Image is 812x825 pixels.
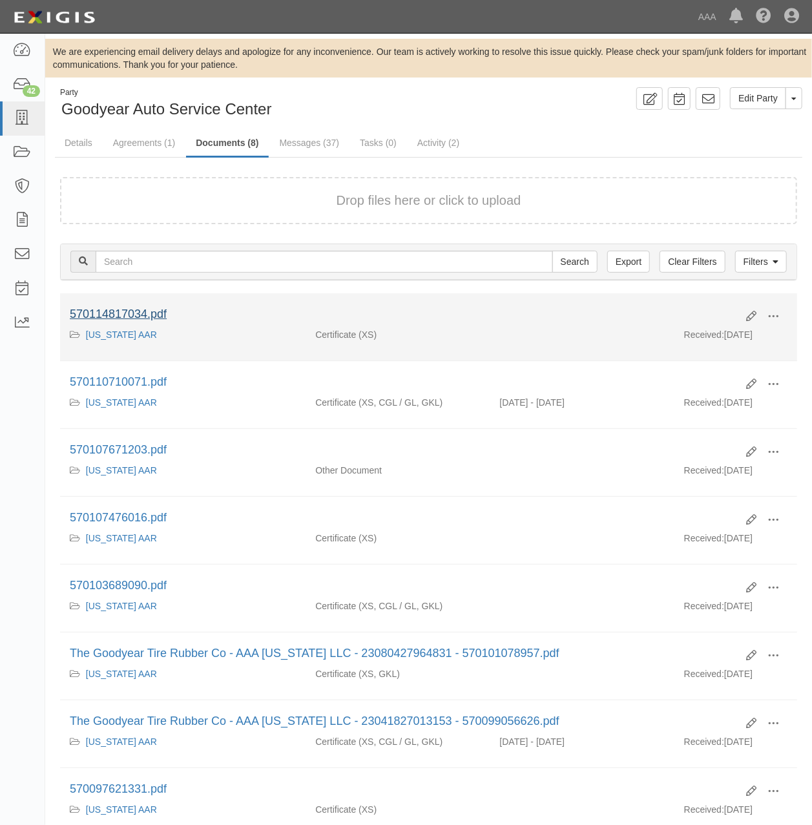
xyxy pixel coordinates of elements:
img: logo-5460c22ac91f19d4615b14bd174203de0afe785f0fc80cf4dbbc73dc1793850b.png [10,6,99,29]
div: [DATE] [674,532,797,551]
a: Filters [735,251,787,273]
div: 570114817034.pdf [70,306,736,323]
p: Received: [684,328,724,341]
a: Activity (2) [408,130,469,156]
div: [DATE] [674,464,797,483]
div: Goodyear Auto Service Center [55,87,419,120]
div: [DATE] [674,803,797,822]
div: Excess/Umbrella Liability [306,803,490,816]
div: Party [60,87,272,98]
p: Received: [684,667,724,680]
div: [DATE] [674,735,797,755]
div: 570107671203.pdf [70,442,736,459]
a: Agreements (1) [103,130,185,156]
div: Excess/Umbrella Liability Garage Keepers Liability [306,667,490,680]
a: 570097621331.pdf [70,782,167,795]
div: Effective 08/01/2022 - Expiration 08/01/2023 [490,735,674,748]
a: 570103689090.pdf [70,579,167,592]
div: Excess/Umbrella Liability [306,532,490,545]
div: 570097621331.pdf [70,781,736,798]
div: [DATE] [674,328,797,348]
span: Goodyear Auto Service Center [61,100,272,118]
div: Excess/Umbrella Liability Commercial General Liability / Garage Liability Garage Keepers Liability [306,600,490,612]
div: Hawaii AAR [70,803,296,816]
div: The Goodyear Tire Rubber Co - AAA Hawaii LLC - 23080427964831 - 570101078957.pdf [70,645,736,662]
div: [DATE] [674,667,797,687]
div: Hawaii AAR [70,396,296,409]
div: 42 [23,85,40,97]
input: Search [96,251,553,273]
p: Received: [684,803,724,816]
div: 570107476016.pdf [70,510,736,527]
a: Edit Party [730,87,786,109]
a: Messages (37) [270,130,349,156]
div: 570110710071.pdf [70,374,736,391]
p: Received: [684,532,724,545]
div: [DATE] [674,396,797,415]
button: Drop files here or click to upload [337,191,521,210]
div: Hawaii AAR [70,532,296,545]
div: [DATE] [674,600,797,619]
a: [US_STATE] AAR [86,669,157,679]
a: AAA [692,4,723,30]
a: [US_STATE] AAR [86,736,157,747]
div: Hawaii AAR [70,464,296,477]
a: Tasks (0) [350,130,406,156]
div: Effective - Expiration [490,464,674,465]
a: Details [55,130,102,156]
a: The Goodyear Tire Rubber Co - AAA [US_STATE] LLC - 23080427964831 - 570101078957.pdf [70,647,559,660]
a: [US_STATE] AAR [86,465,157,475]
p: Received: [684,396,724,409]
div: The Goodyear Tire Rubber Co - AAA Hawaii LLC - 23041827013153 - 570099056626.pdf [70,713,736,730]
div: Hawaii AAR [70,735,296,748]
div: Hawaii AAR [70,328,296,341]
div: Effective 02/01/2025 - Expiration 02/01/2026 [490,396,674,409]
div: Excess/Umbrella Liability [306,328,490,341]
a: [US_STATE] AAR [86,329,157,340]
a: The Goodyear Tire Rubber Co - AAA [US_STATE] LLC - 23041827013153 - 570099056626.pdf [70,715,559,727]
p: Received: [684,464,724,477]
div: Effective - Expiration [490,803,674,804]
i: Help Center - Complianz [756,9,771,25]
input: Search [552,251,598,273]
a: 570110710071.pdf [70,375,167,388]
p: Received: [684,735,724,748]
div: 570103689090.pdf [70,578,736,594]
a: [US_STATE] AAR [86,397,157,408]
a: [US_STATE] AAR [86,601,157,611]
div: Other Document [306,464,490,477]
div: Excess/Umbrella Liability Commercial General Liability / Garage Liability Garage Keepers Liability [306,396,490,409]
a: 570114817034.pdf [70,308,167,320]
a: Export [607,251,650,273]
a: 570107671203.pdf [70,443,167,456]
div: Hawaii AAR [70,667,296,680]
a: [US_STATE] AAR [86,804,157,815]
div: Effective - Expiration [490,667,674,668]
a: 570107476016.pdf [70,511,167,524]
div: Excess/Umbrella Liability Commercial General Liability / Garage Liability Garage Keepers Liability [306,735,490,748]
div: We are experiencing email delivery delays and apologize for any inconvenience. Our team is active... [45,45,812,71]
a: [US_STATE] AAR [86,533,157,543]
p: Received: [684,600,724,612]
a: Clear Filters [660,251,725,273]
div: Effective - Expiration [490,328,674,329]
a: Documents (8) [186,130,268,158]
div: Hawaii AAR [70,600,296,612]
